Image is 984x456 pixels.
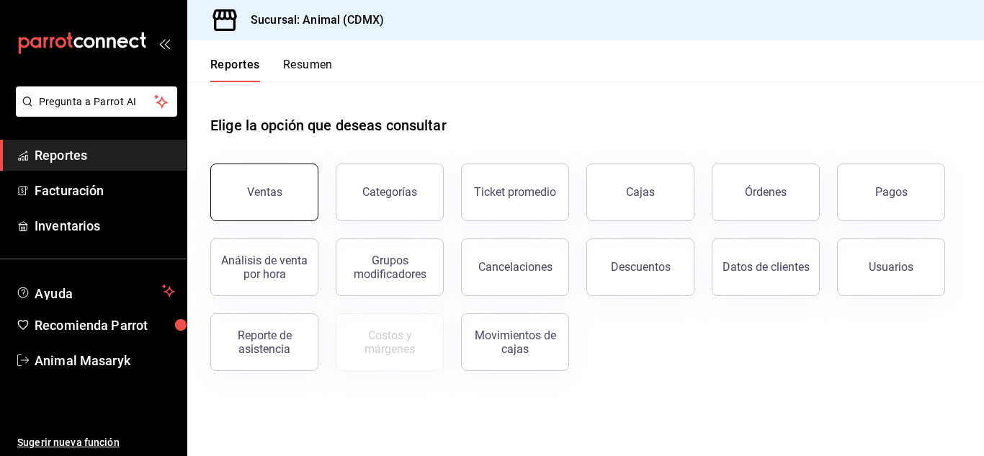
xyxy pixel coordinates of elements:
[461,313,569,371] button: Movimientos de cajas
[723,260,810,274] div: Datos de clientes
[837,164,945,221] button: Pagos
[345,328,434,356] div: Costos y márgenes
[362,185,417,199] div: Categorías
[712,238,820,296] button: Datos de clientes
[283,58,333,82] button: Resumen
[837,238,945,296] button: Usuarios
[474,185,556,199] div: Ticket promedio
[10,104,177,120] a: Pregunta a Parrot AI
[35,316,175,335] span: Recomienda Parrot
[210,238,318,296] button: Análisis de venta por hora
[220,254,309,281] div: Análisis de venta por hora
[611,260,671,274] div: Descuentos
[336,238,444,296] button: Grupos modificadores
[35,351,175,370] span: Animal Masaryk
[210,58,333,82] div: navigation tabs
[35,216,175,236] span: Inventarios
[210,164,318,221] button: Ventas
[239,12,384,29] h3: Sucursal: Animal (CDMX)
[345,254,434,281] div: Grupos modificadores
[210,313,318,371] button: Reporte de asistencia
[17,435,175,450] span: Sugerir nueva función
[220,328,309,356] div: Reporte de asistencia
[247,185,282,199] div: Ventas
[35,146,175,165] span: Reportes
[336,313,444,371] button: Contrata inventarios para ver este reporte
[626,184,656,201] div: Cajas
[869,260,913,274] div: Usuarios
[336,164,444,221] button: Categorías
[461,238,569,296] button: Cancelaciones
[210,115,447,136] h1: Elige la opción que deseas consultar
[158,37,170,49] button: open_drawer_menu
[470,328,560,356] div: Movimientos de cajas
[712,164,820,221] button: Órdenes
[210,58,260,82] button: Reportes
[586,238,694,296] button: Descuentos
[35,181,175,200] span: Facturación
[16,86,177,117] button: Pregunta a Parrot AI
[478,260,553,274] div: Cancelaciones
[39,94,155,109] span: Pregunta a Parrot AI
[586,164,694,221] a: Cajas
[745,185,787,199] div: Órdenes
[875,185,908,199] div: Pagos
[461,164,569,221] button: Ticket promedio
[35,282,156,300] span: Ayuda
